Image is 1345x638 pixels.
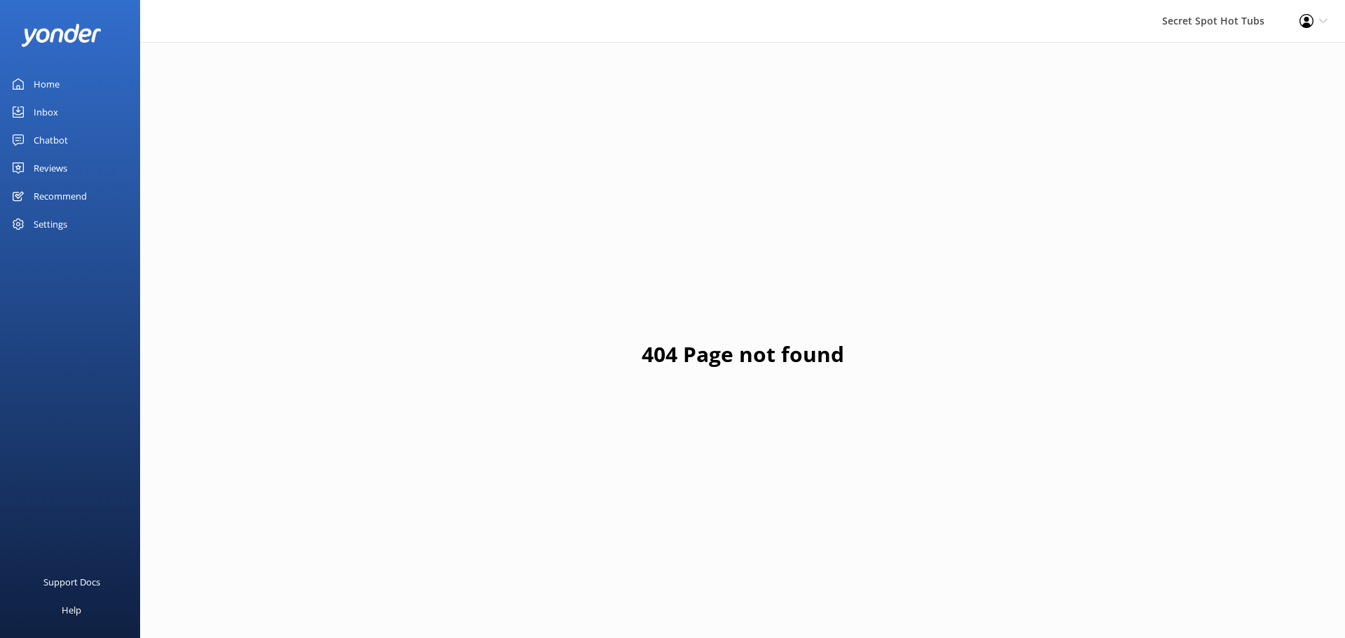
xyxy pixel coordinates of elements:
div: Home [34,70,60,98]
div: Recommend [34,182,87,210]
img: yonder-white-logo.png [21,24,102,47]
div: Reviews [34,154,67,182]
h1: 404 Page not found [642,338,844,371]
div: Inbox [34,98,58,126]
div: Chatbot [34,126,68,154]
div: Support Docs [43,568,100,596]
div: Settings [34,210,67,238]
div: Help [62,596,81,624]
